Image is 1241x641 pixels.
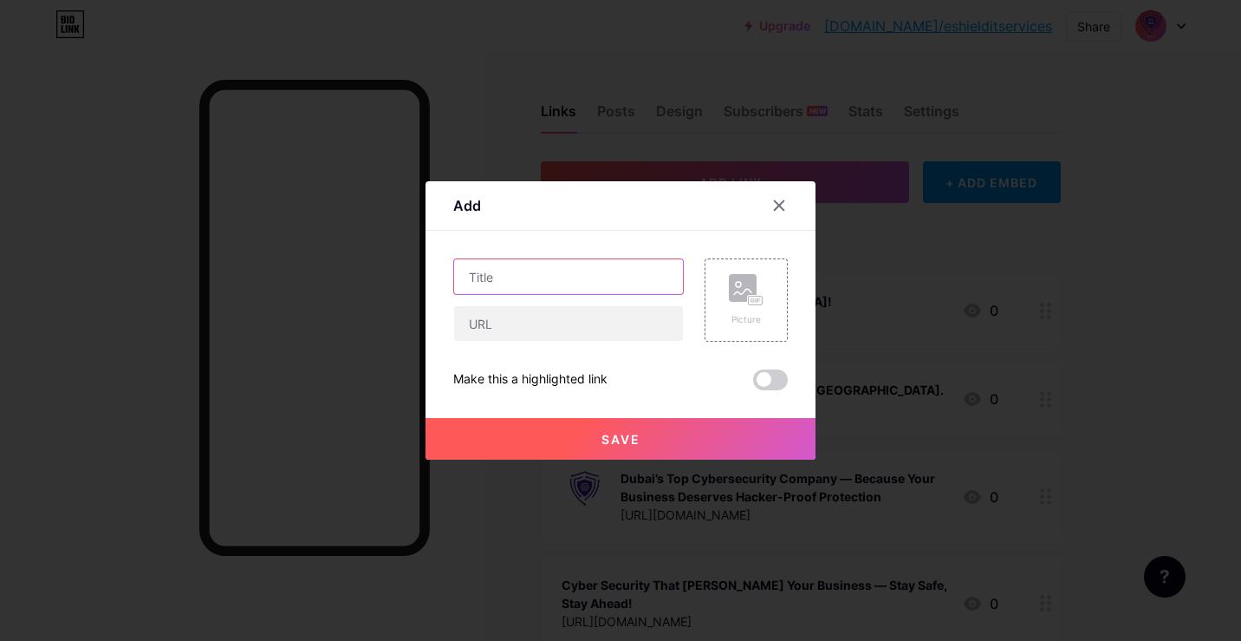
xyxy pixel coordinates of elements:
div: Add [453,195,481,216]
div: Make this a highlighted link [453,370,608,390]
input: Title [454,259,683,294]
span: Save [601,432,640,447]
button: Save [426,418,815,460]
div: Picture [729,313,763,326]
input: URL [454,306,683,341]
